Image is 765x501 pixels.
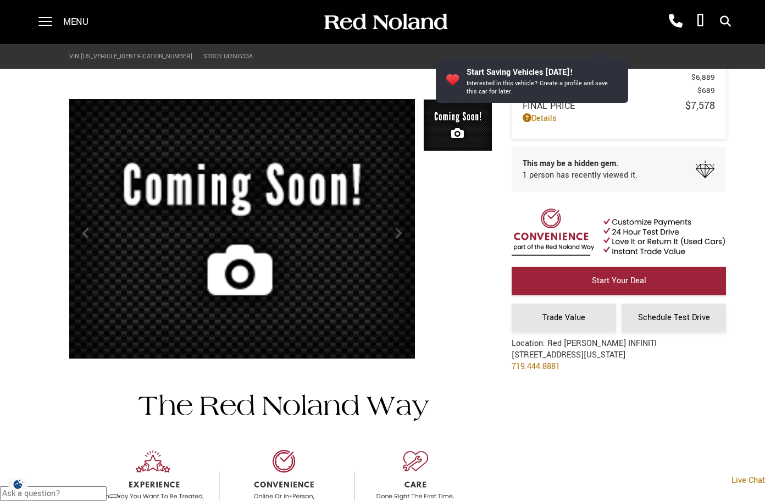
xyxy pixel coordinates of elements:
[203,52,224,60] span: Stock:
[5,478,31,490] section: Click to Open Cookie Consent Modal
[5,478,31,490] img: Opt-Out Icon
[523,158,637,169] span: This may be a hidden gem.
[69,99,415,366] img: Used 2007 Orange Ford image 1
[685,98,715,113] span: $7,578
[523,169,637,181] span: 1 person has recently viewed it.
[542,312,585,323] span: Trade Value
[512,304,616,332] a: Trade Value
[512,267,726,295] a: Start Your Deal
[523,85,715,96] a: Dealer Handling $689
[69,52,81,60] span: VIN:
[638,312,710,323] span: Schedule Test Drive
[224,52,253,60] span: UI260533A
[622,304,726,332] a: Schedule Test Drive
[691,72,715,82] span: $6,889
[512,361,560,372] a: 719.444.8881
[523,100,685,112] span: Final Price
[592,275,646,287] span: Start Your Deal
[731,475,765,486] a: Live Chat
[423,99,492,152] img: Used 2007 Orange Ford image 1
[512,338,657,381] div: Location: Red [PERSON_NAME] INFINITI [STREET_ADDRESS][US_STATE]
[322,13,448,32] img: Red Noland Auto Group
[81,52,192,60] span: [US_VEHICLE_IDENTIFICATION_NUMBER]
[523,113,715,124] a: Details
[523,72,691,82] span: Red [PERSON_NAME]
[109,494,118,498] button: Send
[523,85,697,96] span: Dealer Handling
[523,72,715,82] a: Red [PERSON_NAME] $6,889
[523,98,715,113] a: Final Price $7,578
[697,85,715,96] span: $689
